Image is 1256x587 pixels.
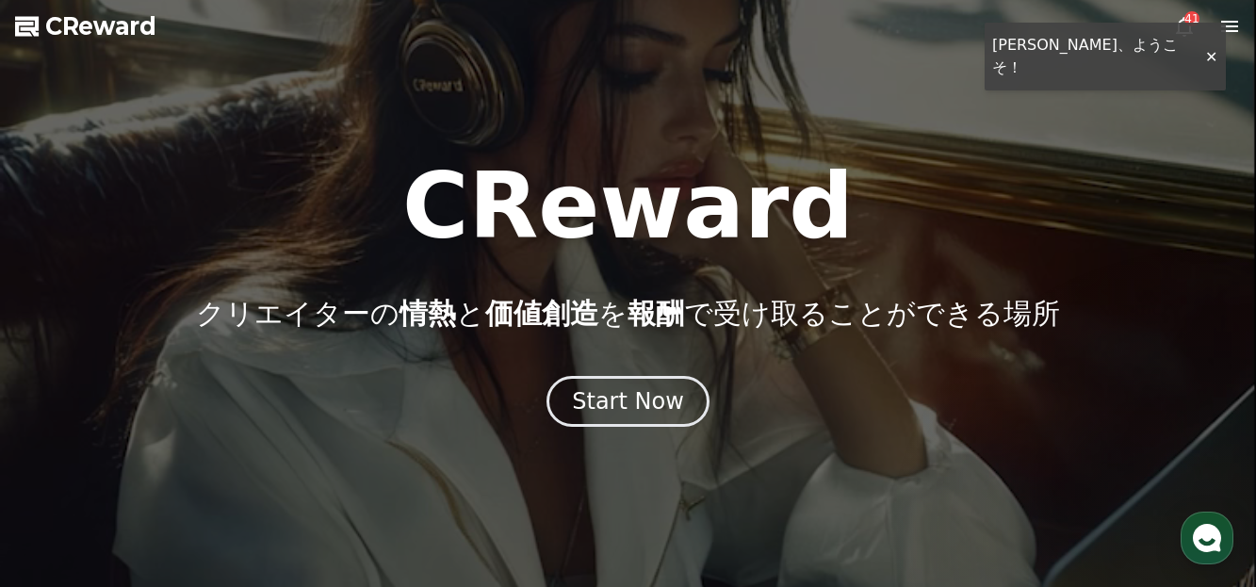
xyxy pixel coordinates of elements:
a: CReward [15,11,156,41]
span: 価値創造 [485,297,598,330]
h1: CReward [402,161,854,252]
span: CReward [45,11,156,41]
span: 情熱 [400,297,456,330]
div: 41 [1184,11,1199,26]
span: 報酬 [628,297,684,330]
p: クリエイターの と を で受け取ることができる場所 [196,297,1060,331]
a: 41 [1173,15,1196,38]
button: Start Now [546,376,710,427]
div: Start Now [572,386,684,416]
a: Start Now [546,395,710,413]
